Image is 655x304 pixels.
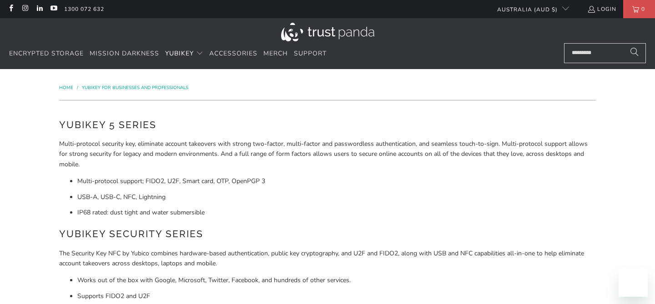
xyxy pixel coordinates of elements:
[263,49,288,58] span: Merch
[9,43,84,65] a: Encrypted Storage
[77,208,596,218] li: IP68 rated: dust tight and water submersible
[9,49,84,58] span: Encrypted Storage
[7,5,15,13] a: Trust Panda Australia on Facebook
[294,43,327,65] a: Support
[623,43,646,63] button: Search
[59,227,596,241] h2: YubiKey Security Series
[77,192,596,202] li: USB-A, USB-C, NFC, Lightning
[77,275,596,285] li: Works out of the box with Google, Microsoft, Twitter, Facebook, and hundreds of other services.
[165,43,203,65] summary: YubiKey
[77,291,596,301] li: Supports FIDO2 and U2F
[77,176,596,186] li: Multi-protocol support; FIDO2, U2F, Smart card, OTP, OpenPGP 3
[9,43,327,65] nav: Translation missing: en.navigation.header.main_nav
[90,43,159,65] a: Mission Darkness
[90,49,159,58] span: Mission Darkness
[59,85,73,91] span: Home
[294,49,327,58] span: Support
[587,4,616,14] a: Login
[619,268,648,297] iframe: Button to launch messaging window
[64,4,104,14] a: 1300 072 632
[165,49,194,58] span: YubiKey
[263,43,288,65] a: Merch
[21,5,29,13] a: Trust Panda Australia on Instagram
[281,23,374,41] img: Trust Panda Australia
[564,43,646,63] input: Search...
[82,85,188,91] a: YubiKey for Businesses and Professionals
[50,5,57,13] a: Trust Panda Australia on YouTube
[77,85,78,91] span: /
[35,5,43,13] a: Trust Panda Australia on LinkedIn
[209,49,257,58] span: Accessories
[209,43,257,65] a: Accessories
[59,118,596,132] h2: YubiKey 5 Series
[59,139,596,169] p: Multi-protocol security key, eliminate account takeovers with strong two-factor, multi-factor and...
[59,249,596,269] p: The Security Key NFC by Yubico combines hardware-based authentication, public key cryptography, a...
[59,85,75,91] a: Home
